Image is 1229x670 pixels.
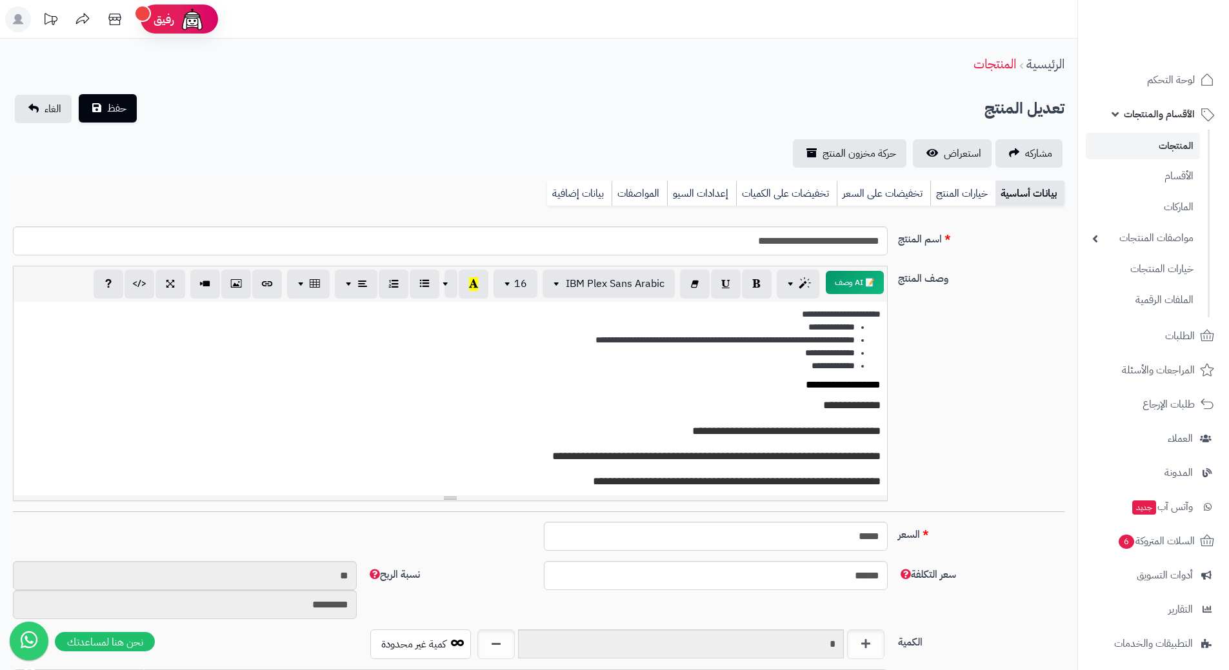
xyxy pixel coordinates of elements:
[1086,526,1221,557] a: السلات المتروكة6
[984,95,1064,122] h2: تعديل المنتج
[1131,498,1193,516] span: وآتس آب
[1086,628,1221,659] a: التطبيقات والخدمات
[1086,255,1200,283] a: خيارات المنتجات
[1168,429,1193,448] span: العملاء
[995,139,1063,168] a: مشاركه
[893,266,1070,286] label: وصف المنتج
[612,181,667,206] a: المواصفات
[179,6,205,32] img: ai-face.png
[1086,423,1221,454] a: العملاء
[913,139,992,168] a: استعراض
[736,181,837,206] a: تخفيضات على الكميات
[107,101,126,116] span: حفظ
[367,567,420,582] span: نسبة الربح
[1165,327,1195,345] span: الطلبات
[547,181,612,206] a: بيانات إضافية
[1119,535,1134,549] span: 6
[944,146,981,161] span: استعراض
[1143,395,1195,413] span: طلبات الإرجاع
[1086,64,1221,95] a: لوحة التحكم
[1168,600,1193,618] span: التقارير
[1147,71,1195,89] span: لوحة التحكم
[823,146,896,161] span: حركة مخزون المنتج
[893,226,1070,247] label: اسم المنتج
[898,567,956,582] span: سعر التكلفة
[34,6,66,35] a: تحديثات المنصة
[1086,491,1221,522] a: وآتس آبجديد
[1164,464,1193,482] span: المدونة
[1086,163,1200,190] a: الأقسام
[1086,389,1221,420] a: طلبات الإرجاع
[15,95,72,123] a: الغاء
[45,101,61,117] span: الغاء
[1086,133,1200,159] a: المنتجات
[514,276,527,291] span: 16
[893,629,1070,650] label: الكمية
[1132,500,1156,515] span: جديد
[1086,594,1221,625] a: التقارير
[930,181,995,206] a: خيارات المنتج
[826,271,884,294] button: 📝 AI وصف
[1137,566,1193,584] span: أدوات التسويق
[1086,355,1221,386] a: المراجعات والأسئلة
[1086,320,1221,351] a: الطلبات
[1122,361,1195,379] span: المراجعات والأسئلة
[1086,560,1221,591] a: أدوات التسويق
[1086,457,1221,488] a: المدونة
[154,12,174,27] span: رفيق
[543,270,675,298] button: IBM Plex Sans Arabic
[1086,193,1200,221] a: الماركات
[79,94,137,123] button: حفظ
[1124,105,1195,123] span: الأقسام والمنتجات
[566,276,664,291] span: IBM Plex Sans Arabic
[893,522,1070,542] label: السعر
[1117,532,1195,550] span: السلات المتروكة
[494,270,537,298] button: 16
[1114,635,1193,653] span: التطبيقات والخدمات
[1026,54,1064,74] a: الرئيسية
[667,181,736,206] a: إعدادات السيو
[1086,286,1200,314] a: الملفات الرقمية
[793,139,906,168] a: حركة مخزون المنتج
[1141,36,1217,63] img: logo-2.png
[974,54,1016,74] a: المنتجات
[995,181,1064,206] a: بيانات أساسية
[1086,224,1200,252] a: مواصفات المنتجات
[837,181,930,206] a: تخفيضات على السعر
[1025,146,1052,161] span: مشاركه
